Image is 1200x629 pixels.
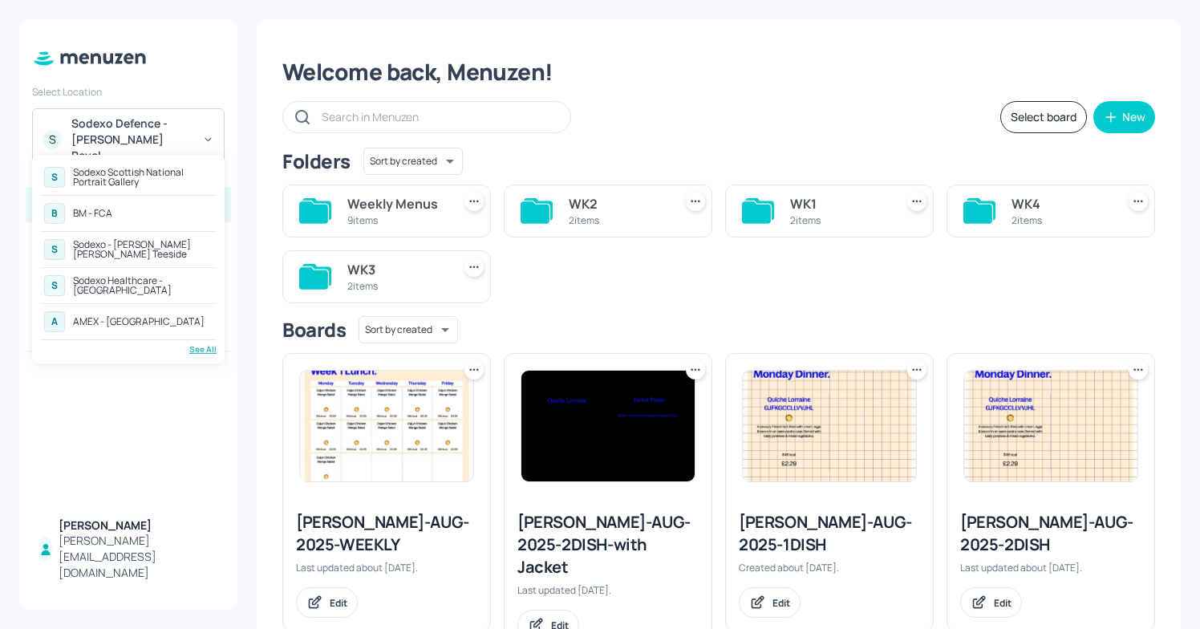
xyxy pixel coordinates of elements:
div: S [44,275,65,296]
div: A [44,311,65,332]
div: Sodexo Healthcare - [GEOGRAPHIC_DATA] [73,276,213,295]
div: AMEX - [GEOGRAPHIC_DATA] [73,317,205,327]
div: S [44,167,65,188]
div: Sodexo - [PERSON_NAME] [PERSON_NAME] Teeside [73,240,213,259]
div: S [44,239,65,260]
div: BM - FCA [73,209,112,218]
div: B [44,203,65,224]
div: See All [40,343,217,355]
div: Sodexo Scottish National Portrait Gallery [73,168,213,187]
